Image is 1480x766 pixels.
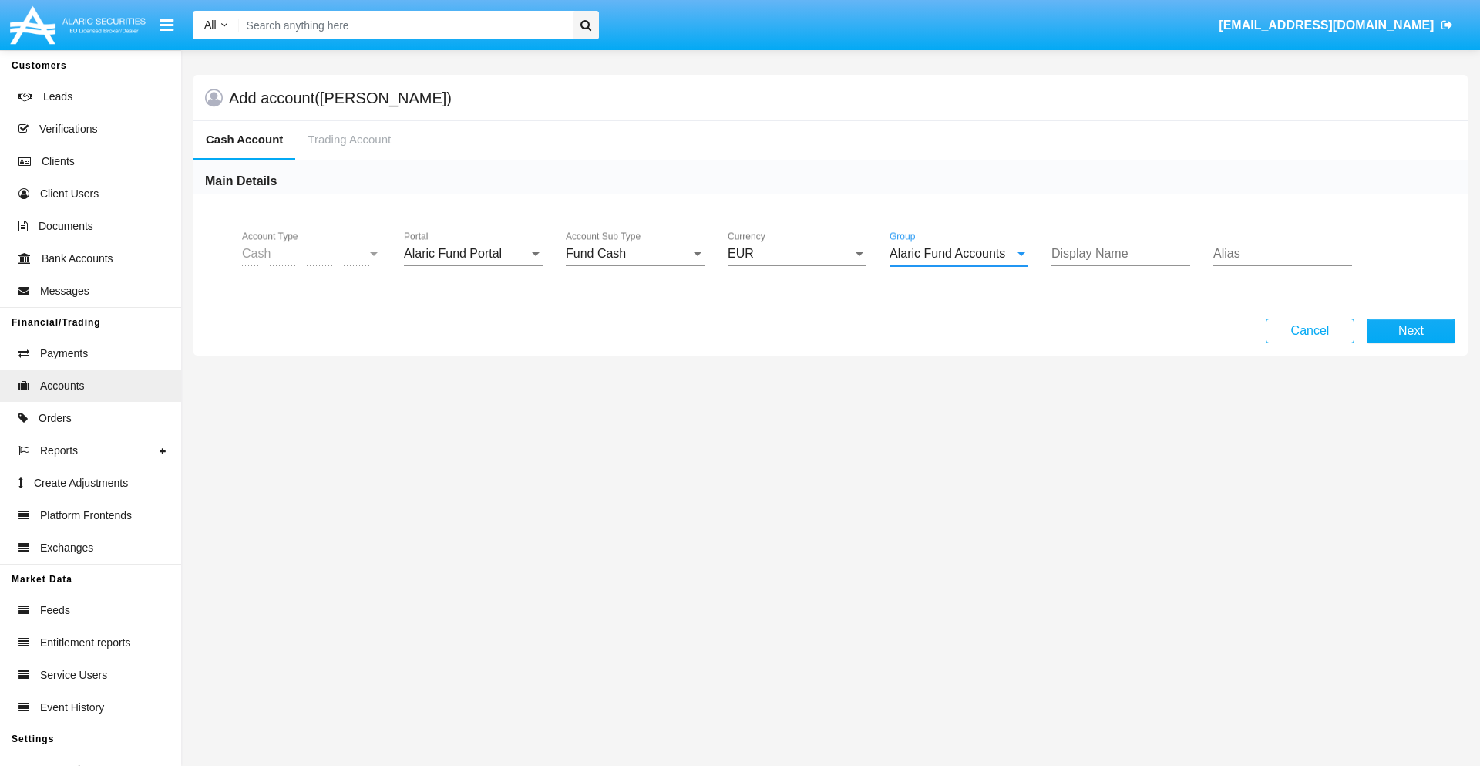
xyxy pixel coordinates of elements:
h5: Add account ([PERSON_NAME]) [229,92,452,104]
span: Feeds [40,602,70,619]
span: All [204,19,217,31]
span: Service Users [40,667,107,683]
span: Reports [40,443,78,459]
span: EUR [728,247,754,260]
span: Clients [42,154,75,170]
span: Orders [39,410,72,427]
span: Entitlement reports [40,635,131,651]
a: All [193,17,239,33]
span: Leads [43,89,72,105]
span: Messages [40,283,89,299]
span: Exchanges [40,540,93,556]
span: Documents [39,218,93,235]
span: Cash [242,247,271,260]
span: Accounts [40,378,85,394]
span: Verifications [39,121,97,137]
span: Client Users [40,186,99,202]
span: Bank Accounts [42,251,113,267]
h6: Main Details [205,173,277,190]
span: Event History [40,700,104,716]
img: Logo image [8,2,148,48]
button: Cancel [1266,319,1354,343]
span: Create Adjustments [34,475,128,491]
span: Payments [40,346,88,362]
button: Next [1367,319,1455,343]
input: Search [239,11,567,39]
span: [EMAIL_ADDRESS][DOMAIN_NAME] [1219,19,1434,32]
span: Alaric Fund Accounts [890,247,1005,260]
span: Platform Frontends [40,508,132,524]
span: Alaric Fund Portal [404,247,502,260]
a: [EMAIL_ADDRESS][DOMAIN_NAME] [1212,4,1461,47]
span: Fund Cash [566,247,626,260]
